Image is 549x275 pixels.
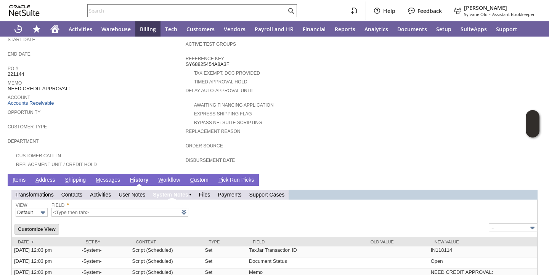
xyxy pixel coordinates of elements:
a: Documents [393,21,432,37]
a: Customer Call-in [16,153,61,158]
span: Support [496,26,517,33]
span: Setup [436,26,451,33]
input: <Type then tab> [51,208,188,217]
span: A [35,177,39,183]
span: Vendors [224,26,246,33]
a: Delay Auto-Approval Until [186,88,254,93]
span: o [65,192,68,198]
td: Set [203,257,247,269]
a: Reference Key [186,56,224,61]
td: Set [203,246,247,257]
svg: Home [50,24,59,34]
span: 221144 [8,71,24,77]
span: Financial [303,26,326,33]
a: Customers [182,21,219,37]
td: Open [429,257,537,269]
a: Reports [330,21,360,37]
span: I [13,177,14,183]
input: Customize View [15,224,59,234]
a: System Notes [153,192,188,198]
a: Opportunity [8,110,40,115]
svg: Search [286,6,295,15]
span: r [265,192,266,198]
a: Memo [8,80,22,86]
div: Old Value [371,240,423,244]
span: Oracle Guided Learning Widget. To move around, please hold and drag [526,124,539,138]
td: Script (Scheduled) [130,257,203,269]
span: H [130,177,134,183]
a: Order Source [186,143,223,149]
a: Activities [64,21,97,37]
input: 1 to 25 of 63 [489,223,537,232]
a: Replacement reason [186,129,241,134]
a: Home [46,21,64,37]
div: Type [209,240,241,244]
div: New Value [435,240,531,244]
svg: Recent Records [14,24,23,34]
a: Shipping [63,177,88,184]
a: Support [491,21,522,37]
span: SuiteApps [461,26,487,33]
a: Contacts [61,192,82,198]
svg: logo [9,5,40,16]
td: -System- [80,246,130,257]
a: Unrolled view on [528,175,537,184]
span: T [15,192,18,198]
a: Recent Records [9,21,27,37]
a: Replacement Unit / Credit Hold [16,162,97,167]
a: History [128,177,150,184]
td: IN118114 [429,246,537,257]
input: Default [16,208,48,217]
input: Search [88,6,286,15]
a: Awaiting Financing Application [194,102,274,108]
a: Start Date [8,37,35,42]
a: Vendors [219,21,250,37]
a: Billing [135,21,161,37]
iframe: Click here to launch Oracle Guided Learning Help Panel [526,110,539,137]
td: TaxJar Transaction ID [247,246,365,257]
span: y [157,192,160,198]
a: View [16,203,27,208]
a: Tax Exempt. Doc Provided [194,70,260,76]
div: Set by [86,240,125,244]
span: Documents [397,26,427,33]
a: Department [8,139,39,144]
div: Shortcuts [27,21,46,37]
a: Warehouse [97,21,135,37]
a: Disbursement Date [186,158,235,163]
a: Payroll and HR [250,21,298,37]
a: Activities [90,192,111,198]
a: Tech [161,21,182,37]
span: - [489,11,491,17]
div: Date [18,240,74,244]
a: Account [8,95,30,100]
a: Field [51,203,64,208]
a: PO # [8,66,18,71]
span: Customers [186,26,215,33]
span: Tech [165,26,177,33]
a: Files [199,192,210,198]
td: [DATE] 12:03 pm [12,246,80,257]
span: SY68825454A8A3F [186,61,230,67]
span: W [158,177,163,183]
a: Pick Run Picks [217,177,256,184]
div: Field [253,240,359,244]
a: Setup [432,21,456,37]
td: Script (Scheduled) [130,246,203,257]
a: Workflow [156,177,182,184]
label: Feedback [417,7,442,14]
span: M [96,177,100,183]
span: v [99,192,101,198]
span: Activities [69,26,92,33]
span: P [218,177,222,183]
span: C [190,177,194,183]
div: Context [136,240,197,244]
a: Custom [188,177,210,184]
a: Support Cases [249,192,285,198]
svg: Shortcuts [32,24,41,34]
label: Help [383,7,395,14]
a: Accounts Receivable [8,100,54,106]
span: F [199,192,202,198]
a: End Date [8,51,30,57]
a: Timed Approval Hold [194,79,247,85]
